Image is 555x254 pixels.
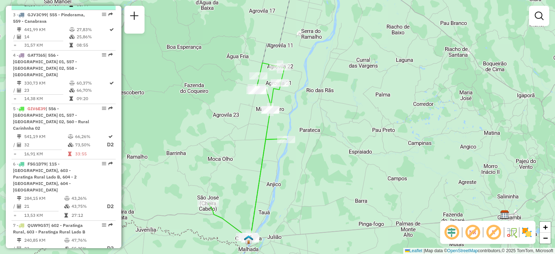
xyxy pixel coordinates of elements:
[244,235,253,244] img: PA - Carinhanha
[76,79,109,87] td: 60,37%
[27,161,46,167] span: FSG1D79
[76,26,109,33] td: 27,83%
[76,42,109,49] td: 08:55
[76,95,109,102] td: 09:20
[13,202,17,211] td: /
[102,12,106,17] em: Opções
[24,202,64,211] td: 21
[75,133,107,140] td: 66,26%
[17,143,21,147] i: Total de Atividades
[24,33,69,40] td: 14
[64,246,70,251] i: % de utilização da cubagem
[532,9,546,23] a: Exibir filtros
[71,195,100,202] td: 43,26%
[75,140,107,149] td: 73,50%
[24,133,68,140] td: 541,19 KM
[24,150,68,158] td: 16,91 KM
[68,152,72,156] i: Tempo total em rota
[13,244,17,253] td: /
[69,35,75,39] i: % de utilização da cubagem
[13,223,85,234] span: | 602 - Paratinga Rural, 603 - Paratinga Rural Lado B
[76,33,109,40] td: 25,86%
[71,212,100,219] td: 27:12
[64,204,70,208] i: % de utilização da cubagem
[13,95,17,102] td: =
[521,227,533,238] img: Exibir/Ocultar setores
[27,52,45,58] span: GAT7I65
[17,27,21,32] i: Distância Total
[24,42,69,49] td: 31,57 KM
[24,212,64,219] td: 13,53 KM
[24,237,64,244] td: 240,85 KM
[24,244,64,253] td: 23
[500,210,509,219] img: CDD Guanambi
[24,140,68,149] td: 32
[543,223,548,232] span: +
[69,96,73,101] i: Tempo total em rota
[101,244,114,253] p: D2
[13,223,85,234] span: 7 -
[17,204,21,208] i: Total de Atividades
[64,213,68,218] i: Tempo total em rota
[13,12,85,24] span: | 555 - Pindorama, 559 - Canabrava
[13,42,17,49] td: =
[17,196,21,201] i: Distância Total
[75,150,107,158] td: 33:55
[13,87,17,94] td: /
[24,79,69,87] td: 330,73 KM
[71,237,100,244] td: 47,76%
[540,233,551,244] a: Zoom out
[108,53,113,57] em: Rota exportada
[13,106,89,131] span: | 556 - [GEOGRAPHIC_DATA] 01, 557 - [GEOGRAPHIC_DATA] 02, 560 - Rural Carinhnha 02
[27,106,46,111] span: GIV6E39
[13,161,77,193] span: | 115 - [GEOGRAPHIC_DATA], 603 - Paratinga Rural Lado B, 604 - 2 [GEOGRAPHIC_DATA], 604 - [GEOGRA...
[102,223,106,227] em: Opções
[68,143,73,147] i: % de utilização da cubagem
[13,161,77,193] span: 6 -
[108,134,113,139] i: Rota otimizada
[17,88,21,92] i: Total de Atividades
[543,233,548,242] span: −
[24,26,69,33] td: 441,99 KM
[76,87,109,94] td: 66,70%
[13,52,77,77] span: | 556 - [GEOGRAPHIC_DATA] 01, 557 - [GEOGRAPHIC_DATA] 02, 558 - [GEOGRAPHIC_DATA]
[17,35,21,39] i: Total de Atividades
[17,81,21,85] i: Distância Total
[108,223,113,227] em: Rota exportada
[109,81,114,85] i: Rota otimizada
[102,106,106,111] em: Opções
[17,134,21,139] i: Distância Total
[69,88,75,92] i: % de utilização da cubagem
[127,9,142,25] a: Nova sessão e pesquisa
[102,162,106,166] em: Opções
[13,12,85,24] span: 3 -
[17,238,21,242] i: Distância Total
[447,248,478,253] a: OpenStreetMap
[108,12,113,17] em: Rota exportada
[13,106,89,131] span: 5 -
[27,223,48,228] span: QUW9G57
[69,27,75,32] i: % de utilização do peso
[108,106,113,111] em: Rota exportada
[108,162,113,166] em: Rota exportada
[68,134,73,139] i: % de utilização do peso
[13,140,17,149] td: /
[107,141,114,149] p: D2
[101,202,114,211] p: D2
[443,224,460,241] span: Ocultar deslocamento
[13,33,17,40] td: /
[485,224,502,241] span: Exibir rótulo
[71,202,100,211] td: 43,75%
[109,27,114,32] i: Rota otimizada
[506,227,517,238] img: Fluxo de ruas
[64,196,70,201] i: % de utilização do peso
[13,52,77,77] span: 4 -
[24,87,69,94] td: 23
[423,248,425,253] span: |
[64,238,70,242] i: % de utilização do peso
[102,53,106,57] em: Opções
[403,248,555,254] div: Map data © contributors,© 2025 TomTom, Microsoft
[13,212,17,219] td: =
[24,95,69,102] td: 14,38 KM
[24,195,64,202] td: 284,15 KM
